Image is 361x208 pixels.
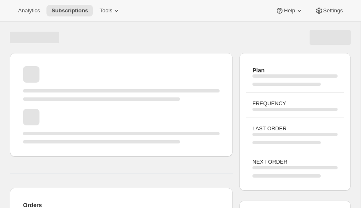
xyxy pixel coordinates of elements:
h2: Plan [252,66,338,74]
span: Settings [323,7,343,14]
button: Settings [310,5,348,16]
h3: NEXT ORDER [252,158,338,166]
span: Help [284,7,295,14]
button: Subscriptions [46,5,93,16]
span: Analytics [18,7,40,14]
h3: LAST ORDER [252,125,338,133]
h3: FREQUENCY [252,99,338,108]
button: Tools [95,5,125,16]
span: Subscriptions [51,7,88,14]
span: Tools [100,7,112,14]
button: Help [271,5,308,16]
button: Analytics [13,5,45,16]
